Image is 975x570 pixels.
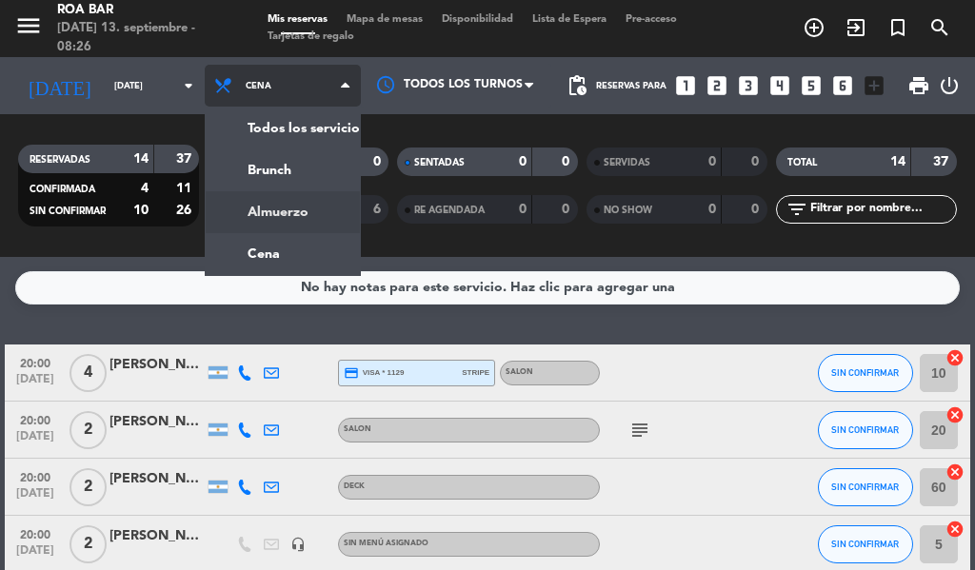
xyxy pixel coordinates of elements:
span: SIN CONFIRMAR [831,482,899,492]
i: looks_5 [799,73,824,98]
span: Lista de Espera [523,14,616,25]
strong: 0 [519,155,527,168]
span: [DATE] [11,544,59,566]
strong: 26 [176,204,195,217]
span: 2 [70,468,107,506]
i: menu [14,11,43,40]
strong: 6 [373,203,385,216]
strong: 37 [933,155,952,168]
span: Cena [246,81,271,91]
span: Tarjetas de regalo [258,31,364,42]
span: Reservas para [596,81,667,91]
span: DECK [344,482,365,490]
span: visa * 1129 [344,365,404,381]
i: headset_mic [290,537,306,552]
span: SALON [506,368,533,376]
i: cancel [945,462,965,482]
span: SIN CONFIRMAR [30,206,106,216]
i: cancel [945,520,965,539]
span: 4 [70,354,107,392]
strong: 4 [141,182,149,195]
i: subject [628,419,651,442]
span: SIN CONFIRMAR [831,424,899,435]
i: turned_in_not [886,16,909,39]
span: Mis reservas [258,14,337,25]
span: pending_actions [566,74,588,97]
span: 20:00 [11,522,59,544]
span: Mapa de mesas [337,14,432,25]
i: looks_6 [830,73,855,98]
span: Disponibilidad [432,14,523,25]
i: cancel [945,405,965,424]
div: [PERSON_NAME] [109,525,205,547]
a: Almuerzo [206,191,360,233]
i: add_circle_outline [803,16,826,39]
div: [DATE] 13. septiembre - 08:26 [57,19,229,56]
div: ROA BAR [57,1,229,20]
span: 20:00 [11,351,59,373]
strong: 0 [708,203,716,216]
span: CONFIRMADA [30,185,95,194]
button: SIN CONFIRMAR [818,525,913,563]
span: [DATE] [11,373,59,395]
strong: 11 [176,182,195,195]
span: print [907,74,930,97]
span: TOTAL [787,158,817,167]
div: LOG OUT [938,57,961,114]
div: [PERSON_NAME] [109,411,205,433]
span: [DATE] [11,430,59,452]
i: power_settings_new [938,74,961,97]
strong: 0 [751,203,763,216]
span: SIN CONFIRMAR [831,539,899,549]
div: [PERSON_NAME] [109,354,205,376]
button: menu [14,11,43,47]
span: NO SHOW [604,206,652,215]
i: exit_to_app [845,16,867,39]
div: No hay notas para este servicio. Haz clic para agregar una [301,277,675,299]
div: [PERSON_NAME][GEOGRAPHIC_DATA] [109,468,205,490]
i: [DATE] [14,67,105,105]
i: arrow_drop_down [177,74,200,97]
strong: 37 [176,152,195,166]
strong: 10 [133,204,149,217]
i: looks_3 [736,73,761,98]
strong: 0 [373,155,385,168]
strong: 14 [890,155,905,168]
i: credit_card [344,365,359,381]
i: looks_two [705,73,729,98]
span: 20:00 [11,465,59,487]
i: add_box [862,73,886,98]
span: Sin menú asignado [344,540,428,547]
span: [DATE] [11,487,59,509]
button: SIN CONFIRMAR [818,411,913,449]
strong: 14 [133,152,149,166]
i: search [928,16,951,39]
a: Todos los servicios [206,108,360,149]
strong: 0 [519,203,527,216]
i: looks_one [673,73,698,98]
span: RESERVADAS [30,155,90,165]
i: looks_4 [767,73,792,98]
span: SENTADAS [414,158,465,167]
i: filter_list [786,198,808,221]
span: RE AGENDADA [414,206,485,215]
span: stripe [462,366,489,379]
span: SALON [344,425,371,433]
a: Brunch [206,149,360,191]
input: Filtrar por nombre... [808,199,956,220]
span: 20:00 [11,408,59,430]
strong: 0 [562,203,573,216]
strong: 0 [562,155,573,168]
span: 2 [70,525,107,563]
span: Pre-acceso [616,14,686,25]
strong: 0 [708,155,716,168]
button: SIN CONFIRMAR [818,468,913,506]
button: SIN CONFIRMAR [818,354,913,392]
span: 2 [70,411,107,449]
span: SIN CONFIRMAR [831,367,899,378]
a: Cena [206,233,360,275]
i: cancel [945,348,965,367]
strong: 0 [751,155,763,168]
span: SERVIDAS [604,158,650,167]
